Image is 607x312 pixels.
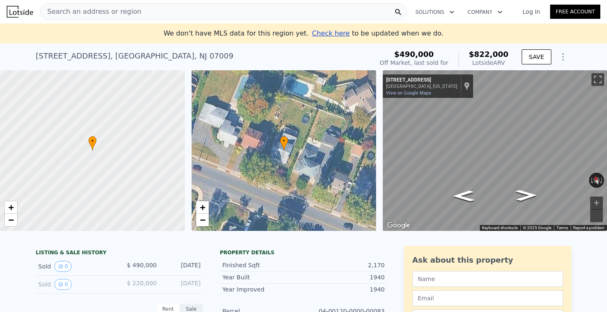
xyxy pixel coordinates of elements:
img: Lotside [7,6,33,18]
span: • [88,137,97,145]
button: View historical data [54,261,72,272]
span: Check here [312,29,350,37]
div: • [280,136,288,151]
div: Street View [383,70,607,231]
div: Finished Sqft [223,261,304,269]
span: © 2025 Google [523,225,551,230]
a: Show location on map [464,82,470,91]
div: [STREET_ADDRESS] , [GEOGRAPHIC_DATA] , NJ 07009 [36,50,233,62]
a: Zoom in [5,201,17,214]
div: • [88,136,97,151]
span: $822,000 [469,50,509,59]
div: We don't have MLS data for this region yet. [164,28,443,38]
a: View on Google Maps [386,90,431,96]
button: Rotate clockwise [600,173,604,188]
div: Off Market, last sold for [380,59,448,67]
a: Log In [512,8,550,16]
input: Name [412,271,563,287]
div: Sold [38,279,113,290]
div: Sold [38,261,113,272]
button: View historical data [54,279,72,290]
a: Report a problem [573,225,604,230]
div: Lotside ARV [469,59,509,67]
div: 1940 [304,285,385,294]
div: [GEOGRAPHIC_DATA], [US_STATE] [386,84,457,89]
a: Open this area in Google Maps (opens a new window) [385,220,412,231]
path: Go West, County Rd 640 [444,188,483,204]
div: 2,170 [304,261,385,269]
span: − [200,215,205,225]
span: + [8,202,14,212]
button: Show Options [555,49,571,65]
span: $ 490,000 [127,262,156,269]
div: Property details [220,249,387,256]
button: SAVE [522,49,551,64]
span: + [200,202,205,212]
input: Email [412,290,563,306]
button: Keyboard shortcuts [482,225,518,231]
div: LISTING & SALE HISTORY [36,249,203,258]
a: Zoom in [196,201,209,214]
div: [STREET_ADDRESS] [386,77,457,84]
a: Zoom out [196,214,209,226]
button: Company [461,5,509,20]
div: Map [383,70,607,231]
div: [DATE] [164,279,201,290]
div: to be updated when we do. [312,28,443,38]
button: Toggle fullscreen view [592,73,604,86]
button: Reset the view [591,172,602,189]
img: Google [385,220,412,231]
button: Zoom in [590,197,603,209]
span: − [8,215,14,225]
div: Ask about this property [412,254,563,266]
div: 1940 [304,273,385,281]
div: Year Improved [223,285,304,294]
span: $ 220,000 [127,280,156,286]
button: Zoom out [590,210,603,222]
span: • [280,137,288,145]
span: $490,000 [394,50,434,59]
a: Free Account [550,5,600,19]
span: Search an address or region [41,7,141,17]
a: Zoom out [5,214,17,226]
a: Terms (opens in new tab) [556,225,568,230]
div: Year Built [223,273,304,281]
path: Go East, County Rd 640 [507,187,546,204]
button: Rotate counterclockwise [589,173,594,188]
div: [DATE] [164,261,201,272]
button: Solutions [409,5,461,20]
